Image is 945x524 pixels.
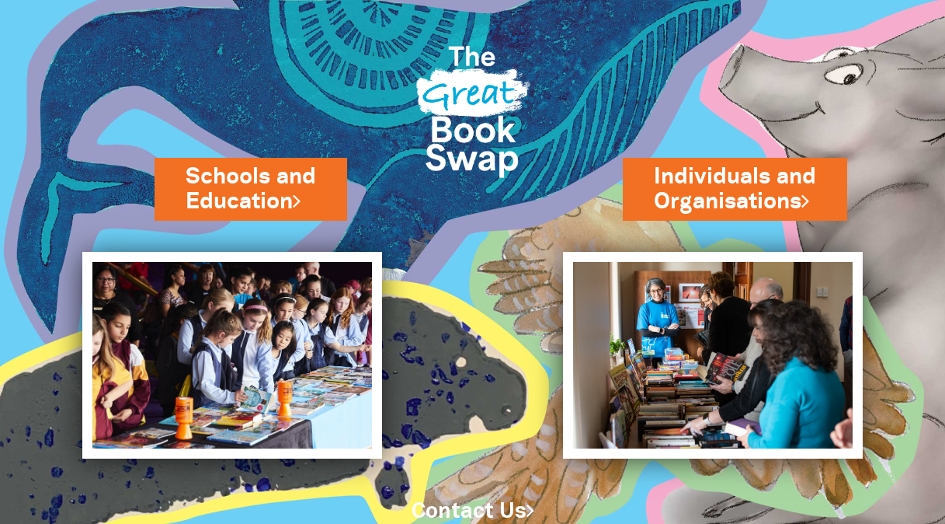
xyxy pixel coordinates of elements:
[82,252,382,459] img: Schools and Education
[186,162,316,216] a: Schools andEducation
[412,502,534,522] a: Contact Us
[654,162,816,216] a: Individuals andOrganisations
[563,252,863,459] img: Individuals and Organisations
[405,19,540,197] img: Great Bookswap logo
